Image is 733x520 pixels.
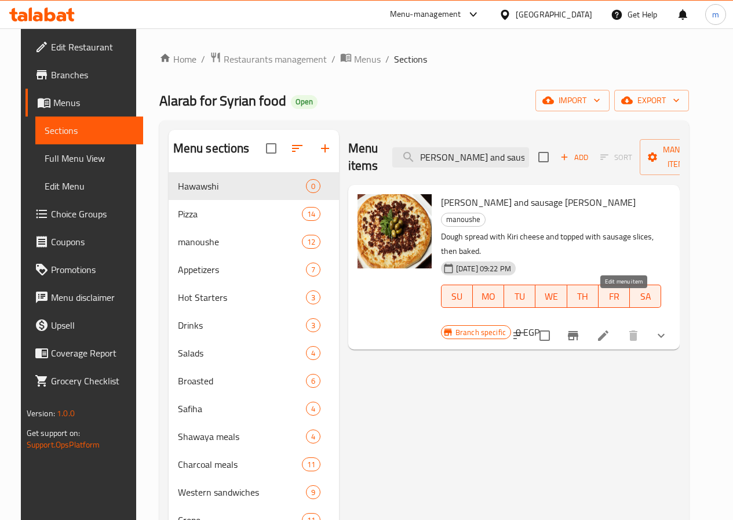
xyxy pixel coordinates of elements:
a: Edit Menu [35,172,143,200]
div: items [306,290,320,304]
div: Hawawshi0 [169,172,339,200]
button: Add [556,148,593,166]
span: Coupons [51,235,134,249]
span: 4 [307,403,320,414]
div: Hot Starters3 [169,283,339,311]
a: Sections [35,117,143,144]
span: Select to update [533,323,557,348]
img: Kiri and sausage manoushe [358,194,432,268]
span: Branches [51,68,134,82]
li: / [385,52,389,66]
button: MO [473,285,504,308]
li: / [331,52,335,66]
div: Menu-management [390,8,461,21]
span: Select section first [593,148,640,166]
span: Select section [531,145,556,169]
button: export [614,90,689,111]
span: Open [291,97,318,107]
a: Coupons [25,228,143,256]
span: Add [559,151,590,164]
div: Western sandwiches9 [169,478,339,506]
div: items [302,457,320,471]
div: Drinks3 [169,311,339,339]
span: [PERSON_NAME] and sausage [PERSON_NAME] [441,194,636,211]
span: Alarab for Syrian food [159,88,286,114]
span: Sections [45,123,134,137]
button: SU [441,285,473,308]
nav: breadcrumb [159,52,690,67]
span: 3 [307,320,320,331]
button: TU [504,285,535,308]
a: Full Menu View [35,144,143,172]
div: Safiha4 [169,395,339,423]
button: Add section [311,134,339,162]
span: export [623,93,680,108]
button: Branch-specific-item [559,322,587,350]
div: items [306,402,320,416]
span: Choice Groups [51,207,134,221]
span: manoushe [178,235,302,249]
button: WE [535,285,567,308]
span: Sections [394,52,427,66]
div: Drinks [178,318,306,332]
span: Edit Menu [45,179,134,193]
button: Manage items [640,139,717,175]
span: 4 [307,431,320,442]
div: Pizza [178,207,302,221]
div: items [302,207,320,221]
div: items [306,318,320,332]
div: items [306,179,320,193]
span: Charcoal meals [178,457,302,471]
a: Home [159,52,196,66]
span: Version: [27,406,55,421]
span: Shawaya meals [178,430,306,443]
a: Promotions [25,256,143,283]
span: Upsell [51,318,134,332]
span: Full Menu View [45,151,134,165]
button: delete [619,322,647,350]
span: MO [477,288,499,305]
a: Restaurants management [210,52,327,67]
div: manoushe12 [169,228,339,256]
a: Menus [25,89,143,117]
span: Safiha [178,402,306,416]
span: Edit Restaurant [51,40,134,54]
span: Sort sections [283,134,311,162]
a: Edit Restaurant [25,33,143,61]
div: Broasted [178,374,306,388]
span: manoushe [442,213,485,226]
input: search [392,147,529,168]
span: Hawawshi [178,179,306,193]
span: import [545,93,600,108]
h2: Menu sections [173,140,250,157]
span: 3 [307,292,320,303]
div: Shawaya meals4 [169,423,339,450]
span: TH [572,288,594,305]
div: items [306,346,320,360]
span: FR [603,288,625,305]
div: manoushe [441,213,486,227]
button: TH [567,285,599,308]
span: 14 [302,209,320,220]
span: SU [446,288,468,305]
span: 0 [307,181,320,192]
span: Menus [354,52,381,66]
div: Appetizers7 [169,256,339,283]
span: Get support on: [27,426,80,441]
span: Appetizers [178,263,306,277]
button: show more [647,322,675,350]
div: items [306,430,320,443]
span: WE [540,288,562,305]
div: items [306,374,320,388]
div: Broasted6 [169,367,339,395]
div: Salads4 [169,339,339,367]
button: sort-choices [505,322,533,350]
span: Add item [556,148,593,166]
a: Branches [25,61,143,89]
a: Upsell [25,311,143,339]
h2: Menu items [348,140,378,174]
